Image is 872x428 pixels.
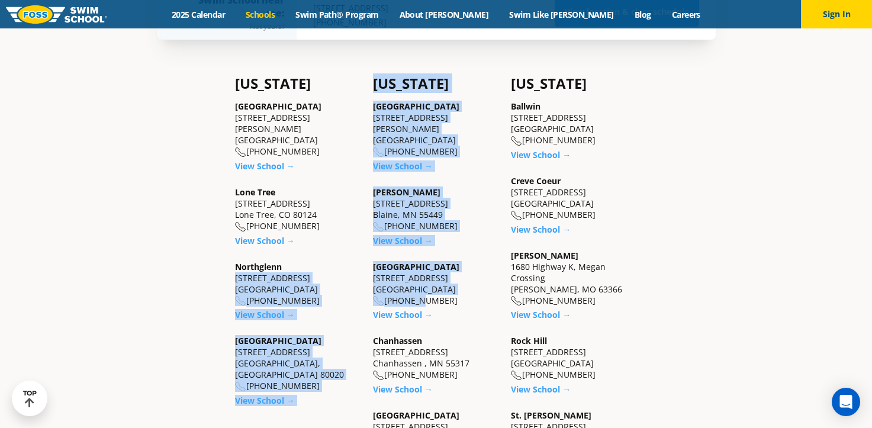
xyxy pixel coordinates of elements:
a: [GEOGRAPHIC_DATA] [235,101,321,112]
a: Ballwin [511,101,540,112]
a: View School → [235,309,295,320]
img: location-phone-o-icon.svg [511,136,522,146]
a: View School → [235,395,295,406]
img: FOSS Swim School Logo [6,5,107,24]
div: [STREET_ADDRESS] Chanhassen , MN 55317 [PHONE_NUMBER] [373,335,499,381]
h4: [US_STATE] [511,75,637,92]
a: View School → [373,160,433,172]
div: Open Intercom Messenger [832,388,860,416]
div: [STREET_ADDRESS][PERSON_NAME] [GEOGRAPHIC_DATA] [PHONE_NUMBER] [373,101,499,157]
a: View School → [235,160,295,172]
a: [GEOGRAPHIC_DATA] [235,335,321,346]
img: location-phone-o-icon.svg [373,296,384,306]
a: Swim Like [PERSON_NAME] [499,9,625,20]
a: [PERSON_NAME] [373,186,440,198]
img: location-phone-o-icon.svg [235,382,246,392]
img: location-phone-o-icon.svg [373,147,384,157]
a: View School → [511,384,571,395]
a: About [PERSON_NAME] [389,9,499,20]
a: St. [PERSON_NAME] [511,410,591,421]
a: Lone Tree [235,186,275,198]
a: View School → [373,309,433,320]
div: [STREET_ADDRESS] [GEOGRAPHIC_DATA] [PHONE_NUMBER] [511,335,637,381]
a: View School → [235,235,295,246]
a: Swim Path® Program [285,9,389,20]
a: [GEOGRAPHIC_DATA] [373,101,459,112]
div: [STREET_ADDRESS] Lone Tree, CO 80124 [PHONE_NUMBER] [235,186,361,232]
a: Blog [624,9,661,20]
div: [STREET_ADDRESS] [GEOGRAPHIC_DATA], [GEOGRAPHIC_DATA] 80020 [PHONE_NUMBER] [235,335,361,392]
a: View School → [511,224,571,235]
div: [STREET_ADDRESS] [GEOGRAPHIC_DATA] [PHONE_NUMBER] [373,261,499,307]
div: [STREET_ADDRESS][PERSON_NAME] [GEOGRAPHIC_DATA] [PHONE_NUMBER] [235,101,361,157]
img: location-phone-o-icon.svg [511,371,522,381]
a: Rock Hill [511,335,547,346]
div: [STREET_ADDRESS] Blaine, MN 55449 [PHONE_NUMBER] [373,186,499,232]
a: Schools [236,9,285,20]
img: location-phone-o-icon.svg [373,222,384,232]
div: [STREET_ADDRESS] [GEOGRAPHIC_DATA] [PHONE_NUMBER] [235,261,361,307]
img: location-phone-o-icon.svg [235,222,246,232]
a: [GEOGRAPHIC_DATA] [373,261,459,272]
a: [GEOGRAPHIC_DATA] [373,410,459,421]
a: Creve Coeur [511,175,561,186]
img: location-phone-o-icon.svg [235,147,246,157]
div: [STREET_ADDRESS] [GEOGRAPHIC_DATA] [PHONE_NUMBER] [511,175,637,221]
a: View School → [373,384,433,395]
img: location-phone-o-icon.svg [373,371,384,381]
img: location-phone-o-icon.svg [511,296,522,306]
a: Careers [661,9,710,20]
div: TOP [23,390,37,408]
h4: [US_STATE] [235,75,361,92]
a: View School → [373,235,433,246]
a: Chanhassen [373,335,422,346]
div: [STREET_ADDRESS] [GEOGRAPHIC_DATA] [PHONE_NUMBER] [511,101,637,146]
a: Northglenn [235,261,282,272]
a: [PERSON_NAME] [511,250,578,261]
img: location-phone-o-icon.svg [235,296,246,306]
a: View School → [511,309,571,320]
h4: [US_STATE] [373,75,499,92]
a: View School → [511,149,571,160]
div: 1680 Highway K, Megan Crossing [PERSON_NAME], MO 63366 [PHONE_NUMBER] [511,250,637,307]
img: location-phone-o-icon.svg [511,211,522,221]
a: 2025 Calendar [162,9,236,20]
